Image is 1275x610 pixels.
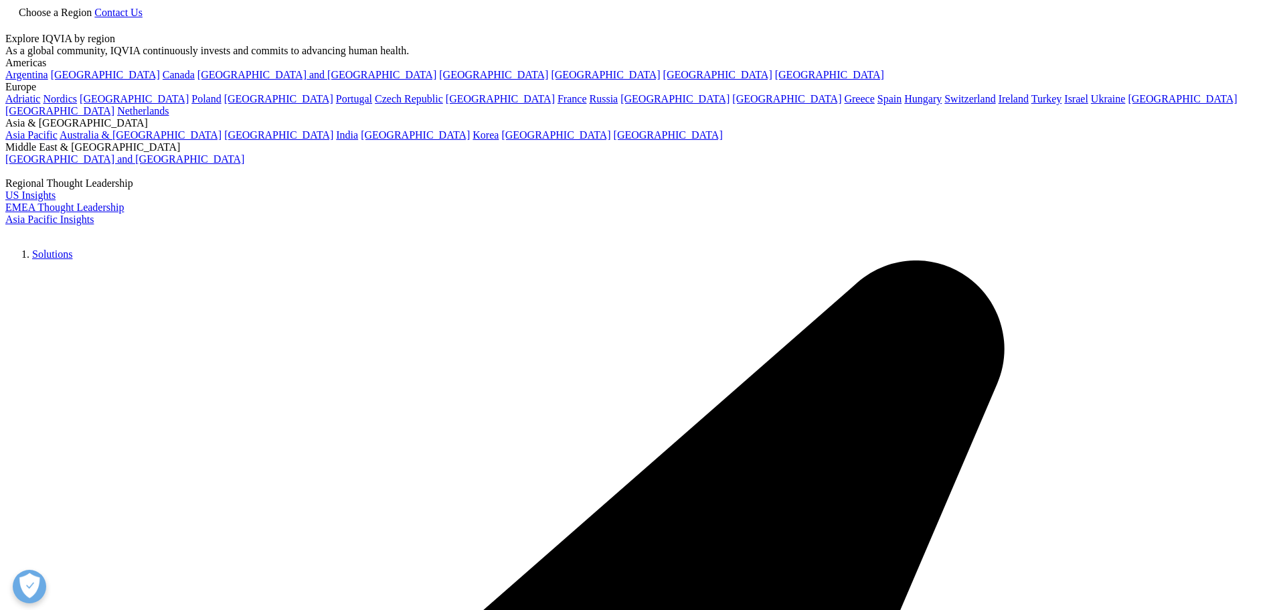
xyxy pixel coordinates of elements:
a: [GEOGRAPHIC_DATA] [614,129,723,141]
a: [GEOGRAPHIC_DATA] and [GEOGRAPHIC_DATA] [197,69,436,80]
a: [GEOGRAPHIC_DATA] [620,93,730,104]
a: Poland [191,93,221,104]
div: Americas [5,57,1270,69]
a: Nordics [43,93,77,104]
a: Asia Pacific [5,129,58,141]
a: [GEOGRAPHIC_DATA] [775,69,884,80]
a: [GEOGRAPHIC_DATA] [551,69,660,80]
a: Switzerland [944,93,995,104]
a: Canada [163,69,195,80]
div: Europe [5,81,1270,93]
a: US Insights [5,189,56,201]
a: Greece [844,93,874,104]
a: Portugal [336,93,372,104]
a: Korea [473,129,499,141]
a: [GEOGRAPHIC_DATA] [80,93,189,104]
a: EMEA Thought Leadership [5,202,124,213]
a: [GEOGRAPHIC_DATA] [224,93,333,104]
a: Israel [1064,93,1088,104]
a: Solutions [32,248,72,260]
a: [GEOGRAPHIC_DATA] and [GEOGRAPHIC_DATA] [5,153,244,165]
a: Turkey [1031,93,1062,104]
a: India [336,129,358,141]
div: Regional Thought Leadership [5,177,1270,189]
a: [GEOGRAPHIC_DATA] [1128,93,1237,104]
a: Spain [877,93,902,104]
div: Middle East & [GEOGRAPHIC_DATA] [5,141,1270,153]
a: [GEOGRAPHIC_DATA] [663,69,772,80]
a: Czech Republic [375,93,443,104]
a: Asia Pacific Insights [5,214,94,225]
a: [GEOGRAPHIC_DATA] [732,93,841,104]
a: [GEOGRAPHIC_DATA] [446,93,555,104]
div: As a global community, IQVIA continuously invests and commits to advancing human health. [5,45,1270,57]
a: Ireland [999,93,1029,104]
a: Russia [590,93,618,104]
a: France [558,93,587,104]
a: Argentina [5,69,48,80]
a: Hungary [904,93,942,104]
span: Choose a Region [19,7,92,18]
div: Explore IQVIA by region [5,33,1270,45]
a: [GEOGRAPHIC_DATA] [361,129,470,141]
button: Open Preferences [13,570,46,603]
a: Contact Us [94,7,143,18]
div: Asia & [GEOGRAPHIC_DATA] [5,117,1270,129]
a: Australia & [GEOGRAPHIC_DATA] [60,129,222,141]
a: [GEOGRAPHIC_DATA] [5,105,114,117]
a: [GEOGRAPHIC_DATA] [51,69,160,80]
a: Netherlands [117,105,169,117]
a: [GEOGRAPHIC_DATA] [439,69,548,80]
a: [GEOGRAPHIC_DATA] [501,129,610,141]
a: Ukraine [1091,93,1126,104]
a: [GEOGRAPHIC_DATA] [224,129,333,141]
a: Adriatic [5,93,40,104]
